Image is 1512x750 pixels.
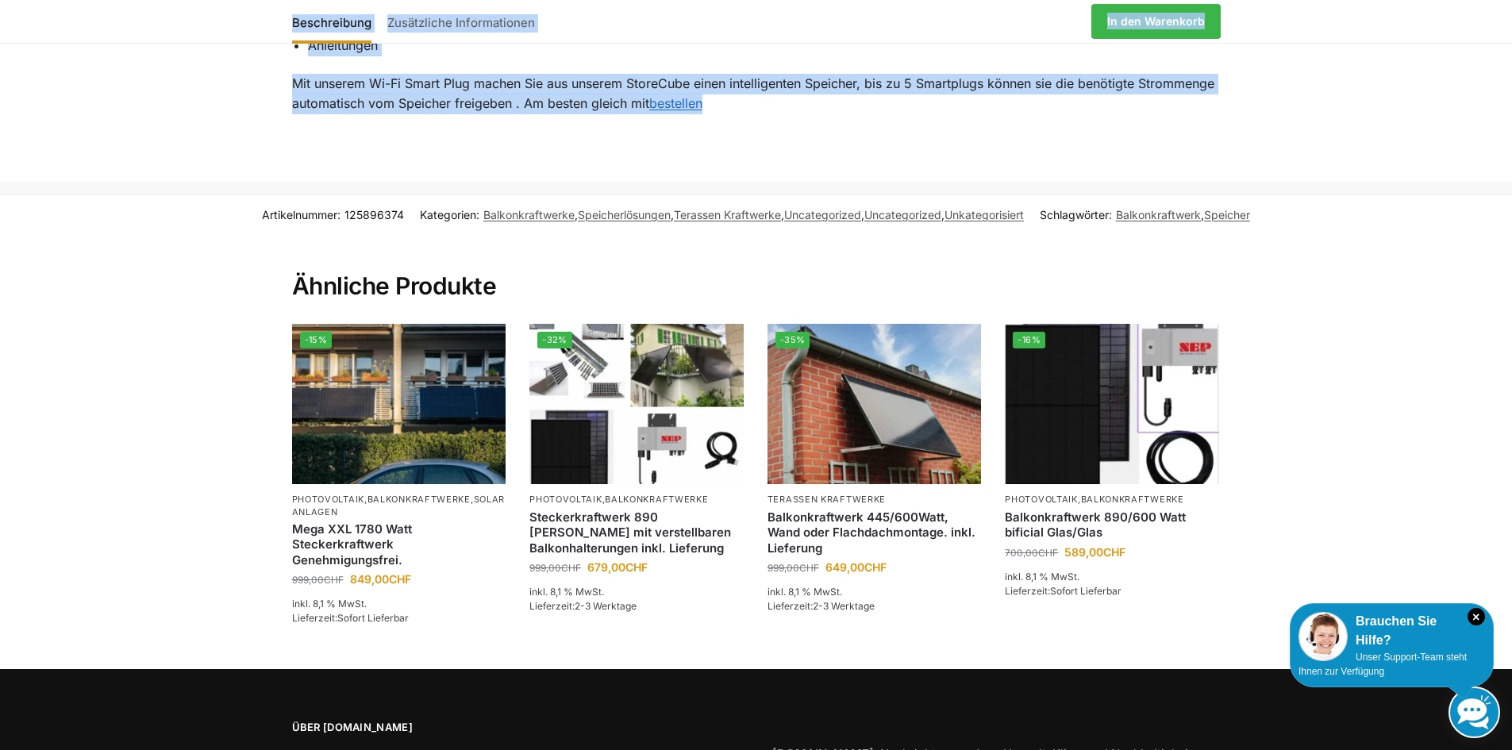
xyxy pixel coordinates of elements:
a: Photovoltaik [1005,494,1077,505]
bdi: 679,00 [587,560,648,574]
img: 860 Watt Komplett mit Balkonhalterung [529,324,744,484]
a: Solaranlagen [292,494,506,517]
bdi: 649,00 [825,560,887,574]
span: 2-3 Werktage [813,600,875,612]
p: inkl. 8,1 % MwSt. [768,585,982,599]
img: Wandbefestigung Solarmodul [768,324,982,484]
span: Lieferzeit: [1005,585,1121,597]
bdi: 589,00 [1064,545,1125,559]
div: Brauchen Sie Hilfe? [1298,612,1485,650]
a: Balkonkraftwerke [605,494,708,505]
a: Speicherlösungen [578,208,671,221]
img: Customer service [1298,612,1348,661]
span: CHF [324,574,344,586]
span: CHF [1103,545,1125,559]
p: , , [292,494,506,518]
bdi: 999,00 [292,574,344,586]
a: -32%860 Watt Komplett mit Balkonhalterung [529,324,744,484]
p: inkl. 8,1 % MwSt. [529,585,744,599]
a: Unkategorisiert [945,208,1024,221]
h2: Ähnliche Produkte [292,233,1221,302]
img: Bificiales Hochleistungsmodul [1005,324,1219,484]
bdi: 999,00 [768,562,819,574]
a: Photovoltaik [529,494,602,505]
span: Kategorien: , , , , , [420,206,1024,223]
p: inkl. 8,1 % MwSt. [292,597,506,611]
span: Über [DOMAIN_NAME] [292,720,741,736]
a: Terassen Kraftwerke [768,494,886,505]
span: Unser Support-Team steht Ihnen zur Verfügung [1298,652,1467,677]
a: Balkonkraftwerk [1116,208,1201,221]
span: Sofort Lieferbar [337,612,409,624]
span: Lieferzeit: [529,600,637,612]
a: Balkonkraftwerke [367,494,471,505]
a: Mega XXL 1780 Watt Steckerkraftwerk Genehmigungsfrei. [292,521,506,568]
a: Balkonkraftwerke [483,208,575,221]
li: Anleitungen [308,36,1221,56]
bdi: 849,00 [350,572,411,586]
span: 2-3 Werktage [575,600,637,612]
bdi: 700,00 [1005,547,1058,559]
a: -35%Wandbefestigung Solarmodul [768,324,982,484]
a: -15%2 Balkonkraftwerke [292,324,506,484]
a: Terassen Kraftwerke [674,208,781,221]
a: Balkonkraftwerk 890/600 Watt bificial Glas/Glas [1005,510,1219,540]
img: 2 Balkonkraftwerke [292,324,506,484]
a: -16%Bificiales Hochleistungsmodul [1005,324,1219,484]
span: CHF [1038,547,1058,559]
bdi: 999,00 [529,562,581,574]
p: inkl. 8,1 % MwSt. [1005,570,1219,584]
a: Steckerkraftwerk 890 Watt mit verstellbaren Balkonhalterungen inkl. Lieferung [529,510,744,556]
span: CHF [561,562,581,574]
span: CHF [799,562,819,574]
a: Balkonkraftwerk 445/600Watt, Wand oder Flachdachmontage. inkl. Lieferung [768,510,982,556]
p: Mit unserem Wi-Fi Smart Plug machen Sie aus unserem StoreCube einen intelligenten Speicher, bis z... [292,74,1221,114]
span: Artikelnummer: [262,206,404,223]
i: Schließen [1468,608,1485,625]
a: Uncategorized [864,208,941,221]
a: Balkonkraftwerke [1081,494,1184,505]
span: Lieferzeit: [768,600,875,612]
p: , [529,494,744,506]
a: Uncategorized [784,208,861,221]
span: Lieferzeit: [292,612,409,624]
span: CHF [625,560,648,574]
a: bestellen [649,95,702,111]
span: CHF [864,560,887,574]
span: Sofort Lieferbar [1050,585,1121,597]
span: CHF [389,572,411,586]
span: 125896374 [344,208,404,221]
a: Speicher [1204,208,1250,221]
p: , [1005,494,1219,506]
a: Photovoltaik [292,494,364,505]
span: Schlagwörter: , [1040,206,1250,223]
